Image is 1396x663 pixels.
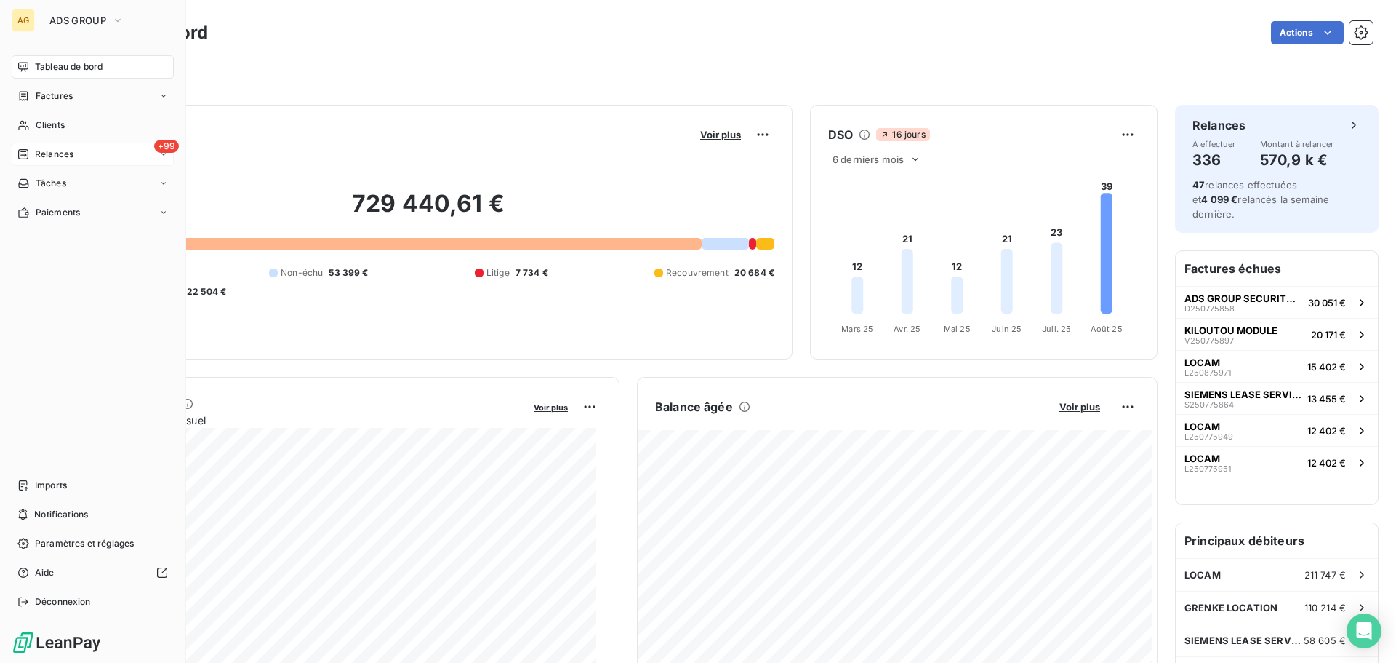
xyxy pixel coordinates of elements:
span: L250775949 [1184,432,1233,441]
tspan: Mars 25 [841,324,873,334]
span: ADS GROUP [49,15,106,26]
button: Voir plus [529,400,572,413]
span: 20 684 € [734,266,774,279]
span: 6 derniers mois [833,154,904,165]
span: Recouvrement [666,266,729,279]
a: +99Relances [12,143,174,166]
tspan: Juin 25 [992,324,1022,334]
span: D250775858 [1184,304,1235,313]
h2: 729 440,61 € [82,189,774,233]
span: 15 402 € [1307,361,1346,373]
a: Paiements [12,201,174,224]
span: KILOUTOU MODULE [1184,325,1277,336]
button: Voir plus [696,128,745,141]
span: LOCAM [1184,357,1220,368]
span: 20 171 € [1311,329,1346,341]
span: 12 402 € [1307,457,1346,469]
span: À effectuer [1192,140,1236,148]
span: Notifications [34,508,88,521]
span: Chiffre d'affaires mensuel [82,413,523,428]
span: Non-échu [281,266,323,279]
button: SIEMENS LEASE SERVICESS25077586413 455 € [1176,382,1378,414]
img: Logo LeanPay [12,631,102,654]
span: Voir plus [534,402,568,413]
span: Clients [36,119,65,132]
tspan: Avr. 25 [894,324,920,334]
a: Tableau de bord [12,55,174,79]
span: Voir plus [700,129,741,140]
span: 30 051 € [1308,297,1346,309]
button: LOCAML25077594912 402 € [1176,414,1378,446]
span: L250775951 [1184,464,1231,473]
span: 7 734 € [516,266,548,279]
span: LOCAM [1184,421,1220,432]
button: Voir plus [1055,400,1104,413]
span: Aide [35,566,55,579]
span: LOCAM [1184,569,1221,581]
button: Actions [1271,21,1344,44]
span: Relances [35,148,73,161]
span: SIEMENS LEASE SERVICES [1184,389,1301,400]
span: GRENKE LOCATION [1184,602,1277,614]
span: Déconnexion [35,595,91,608]
span: 12 402 € [1307,425,1346,437]
h6: Balance âgée [655,398,733,416]
span: 53 399 € [329,266,368,279]
span: Tableau de bord [35,60,103,74]
span: 16 jours [876,128,929,141]
span: L250875971 [1184,368,1231,377]
h4: 570,9 k € [1260,148,1334,172]
span: LOCAM [1184,453,1220,464]
span: 13 455 € [1307,393,1346,405]
button: ADS GROUP SECURITY G.C.D25077585830 051 € [1176,286,1378,318]
span: Montant à relancer [1260,140,1334,148]
span: Litige [486,266,510,279]
span: relances effectuées et relancés la semaine dernière. [1192,179,1329,220]
span: 110 214 € [1304,602,1346,614]
span: V250775897 [1184,336,1234,345]
span: Factures [36,90,73,103]
span: 4 099 € [1201,194,1237,205]
span: Tâches [36,177,66,190]
a: Paramètres et réglages [12,532,174,555]
span: ADS GROUP SECURITY G.C. [1184,293,1302,304]
button: LOCAML25087597115 402 € [1176,350,1378,382]
span: 211 747 € [1304,569,1346,581]
h6: Factures échues [1176,251,1378,286]
span: -22 504 € [182,285,226,298]
h4: 336 [1192,148,1236,172]
span: +99 [154,140,179,153]
h6: DSO [828,126,853,143]
span: 58 605 € [1304,635,1346,646]
tspan: Août 25 [1091,324,1123,334]
button: KILOUTOU MODULEV25077589720 171 € [1176,318,1378,350]
span: Voir plus [1059,401,1100,413]
a: Factures [12,84,174,108]
a: Imports [12,474,174,497]
h6: Relances [1192,116,1245,134]
tspan: Mai 25 [944,324,971,334]
button: LOCAML25077595112 402 € [1176,446,1378,478]
span: SIEMENS LEASE SERVICES [1184,635,1304,646]
a: Aide [12,561,174,584]
div: AG [12,9,35,32]
span: Paramètres et réglages [35,537,134,550]
div: Open Intercom Messenger [1347,614,1381,648]
h6: Principaux débiteurs [1176,523,1378,558]
span: Paiements [36,206,80,219]
a: Tâches [12,172,174,195]
span: S250775864 [1184,400,1234,409]
span: 47 [1192,179,1205,191]
span: Imports [35,479,67,492]
tspan: Juil. 25 [1042,324,1071,334]
a: Clients [12,114,174,137]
